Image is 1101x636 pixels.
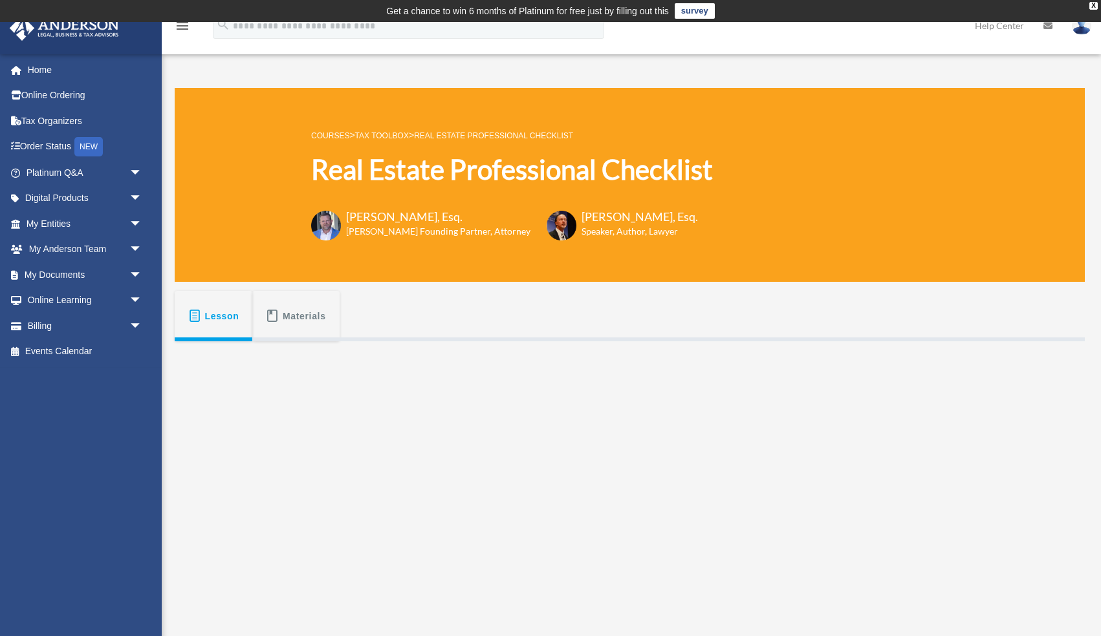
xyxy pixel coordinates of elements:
[386,3,669,19] div: Get a chance to win 6 months of Platinum for free just by filling out this
[311,211,341,240] img: Toby-circle-head.png
[346,225,530,238] h6: [PERSON_NAME] Founding Partner, Attorney
[9,211,162,237] a: My Entitiesarrow_drop_down
[414,131,573,140] a: Real Estate Professional Checklist
[6,16,123,41] img: Anderson Advisors Platinum Portal
[129,160,155,186] span: arrow_drop_down
[9,134,162,160] a: Order StatusNEW
[9,237,162,262] a: My Anderson Teamarrow_drop_down
[9,83,162,109] a: Online Ordering
[205,304,239,328] span: Lesson
[283,304,326,328] span: Materials
[1072,16,1091,35] img: User Pic
[311,131,349,140] a: COURSES
[1089,2,1098,10] div: close
[582,209,698,225] h3: [PERSON_NAME], Esq.
[9,288,162,313] a: Online Learningarrow_drop_down
[9,313,162,339] a: Billingarrow_drop_down
[9,339,162,365] a: Events Calendar
[9,108,162,134] a: Tax Organizers
[9,262,162,288] a: My Documentsarrow_drop_down
[216,17,230,32] i: search
[129,313,155,339] span: arrow_drop_down
[129,185,155,212] span: arrow_drop_down
[129,288,155,314] span: arrow_drop_down
[582,225,682,238] h6: Speaker, Author, Lawyer
[175,18,190,34] i: menu
[74,137,103,156] div: NEW
[355,131,409,140] a: Tax Toolbox
[129,262,155,288] span: arrow_drop_down
[175,23,190,34] a: menu
[9,160,162,185] a: Platinum Q&Aarrow_drop_down
[346,209,530,225] h3: [PERSON_NAME], Esq.
[547,211,576,240] img: Scott-Estill-Headshot.png
[9,185,162,211] a: Digital Productsarrow_drop_down
[129,211,155,237] span: arrow_drop_down
[675,3,715,19] a: survey
[129,237,155,263] span: arrow_drop_down
[311,127,713,143] p: > >
[311,151,713,189] h1: Real Estate Professional Checklist
[9,57,162,83] a: Home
